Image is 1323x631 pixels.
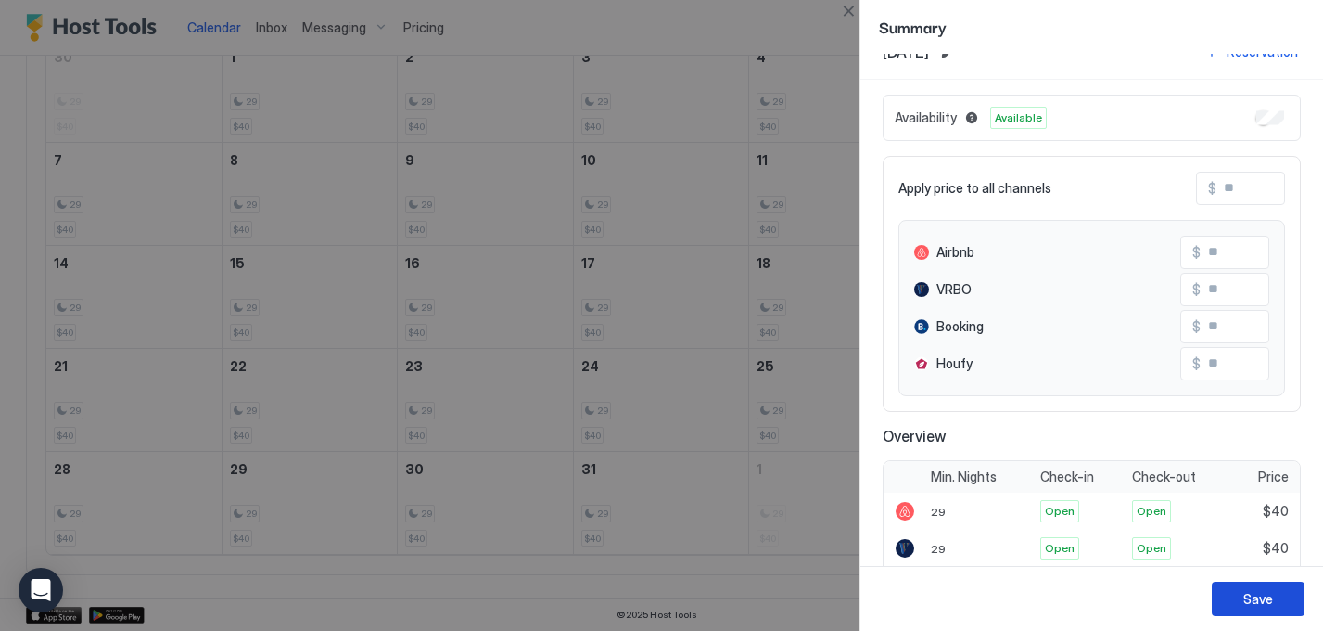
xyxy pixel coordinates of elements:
[1192,281,1201,298] span: $
[1192,244,1201,261] span: $
[931,469,997,485] span: Min. Nights
[931,542,946,556] span: 29
[1132,469,1196,485] span: Check-out
[931,505,946,519] span: 29
[1263,540,1289,557] span: $40
[1137,540,1166,557] span: Open
[1192,355,1201,372] span: $
[936,244,974,261] span: Airbnb
[936,355,973,372] span: Houfy
[19,568,63,612] div: Open Intercom Messenger
[1243,589,1273,609] div: Save
[1208,180,1216,197] span: $
[1137,503,1166,520] span: Open
[1045,503,1075,520] span: Open
[895,109,957,126] span: Availability
[1045,540,1075,557] span: Open
[936,318,984,335] span: Booking
[1263,503,1289,520] span: $40
[995,109,1042,126] span: Available
[1212,582,1304,616] button: Save
[960,107,983,129] button: Blocked dates override all pricing rules and remain unavailable until manually unblocked
[879,15,1304,38] span: Summary
[936,281,972,298] span: VRBO
[883,427,1301,445] span: Overview
[1040,469,1094,485] span: Check-in
[1258,469,1289,485] span: Price
[898,180,1051,197] span: Apply price to all channels
[1192,318,1201,335] span: $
